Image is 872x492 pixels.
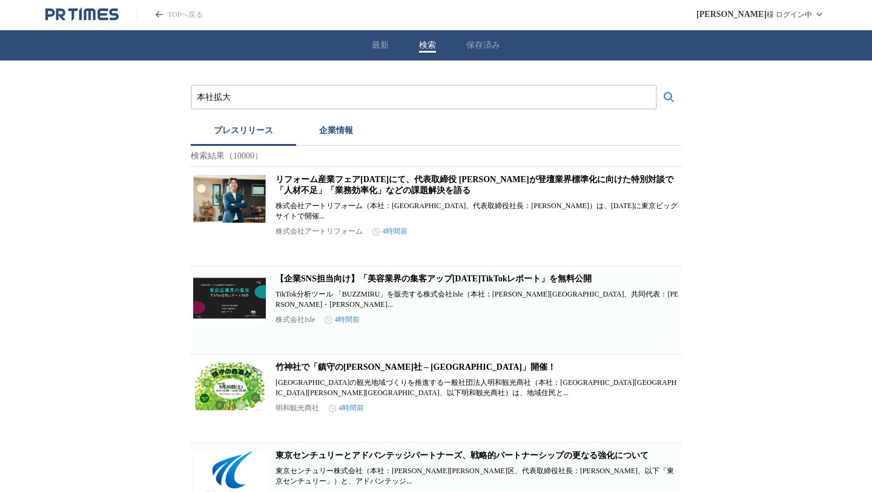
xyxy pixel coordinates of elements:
[276,315,315,325] p: 株式会社Isle
[372,40,389,51] button: 最新
[137,10,203,20] a: PR TIMESのトップページはこちら
[276,226,363,237] p: 株式会社アートリフォーム
[276,274,592,283] a: 【企業SNS担当向け】「美容業界の集客アップ[DATE]TikTokレポート」を無料公開
[419,40,436,51] button: 検索
[276,466,679,487] p: 東京センチュリー株式会社（本社：[PERSON_NAME][PERSON_NAME]区、代表取締役社長：[PERSON_NAME]、以下「東京センチュリー」）と、アドバンテッジ...
[45,7,119,22] a: PR TIMESのトップページはこちら
[296,119,376,146] button: 企業情報
[276,362,556,372] a: 竹神社で「鎮守の[PERSON_NAME]社 – [GEOGRAPHIC_DATA]」開催！
[276,289,679,310] p: TikTok分析ツール 「BUZZMIRU」を販売する株式会社Isle（本社：[PERSON_NAME][GEOGRAPHIC_DATA]、共同代表：[PERSON_NAME]・[PERSON_...
[657,85,681,110] button: 検索する
[276,378,679,398] p: [GEOGRAPHIC_DATA]の観光地域づくりを推進する一般社団法人明和観光商社（本社：[GEOGRAPHIC_DATA][GEOGRAPHIC_DATA][PERSON_NAME][GEO...
[191,146,681,167] p: 検索結果（10000）
[276,175,673,195] a: リフォーム産業フェア[DATE]にて、代表取締役 [PERSON_NAME]が登壇業界標準化に向けた特別対談で「人材不足」「業務効率化」などの課題解決を語る
[191,119,296,146] button: プレスリリース
[193,362,266,410] img: 竹神社で「鎮守の森楽社 – mori森CAMP」開催！
[325,315,360,325] time: 4時間前
[329,403,364,413] time: 4時間前
[276,451,649,460] a: 東京センチュリーとアドバンテッジパートナーズ、戦略的パートナーシップの更なる強化について
[696,10,767,19] span: [PERSON_NAME]
[197,91,651,104] input: プレスリリースおよび企業を検索する
[466,40,500,51] button: 保存済み
[372,226,408,237] time: 4時間前
[193,174,266,223] img: リフォーム産業フェア2025にて、代表取締役 大本哲也が登壇業界標準化に向けた特別対談で「人材不足」「業務効率化」などの課題解決を語る
[276,403,319,413] p: 明和観光商社
[276,201,679,221] p: 株式会社アートリフォーム（本社：[GEOGRAPHIC_DATA]、代表取締役社長：[PERSON_NAME]）は、[DATE]に東京ビッグサイトで開催...
[193,274,266,322] img: 【企業SNS担当向け】「美容業界の集客アップ2025年9月TikTokレポート」を無料公開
